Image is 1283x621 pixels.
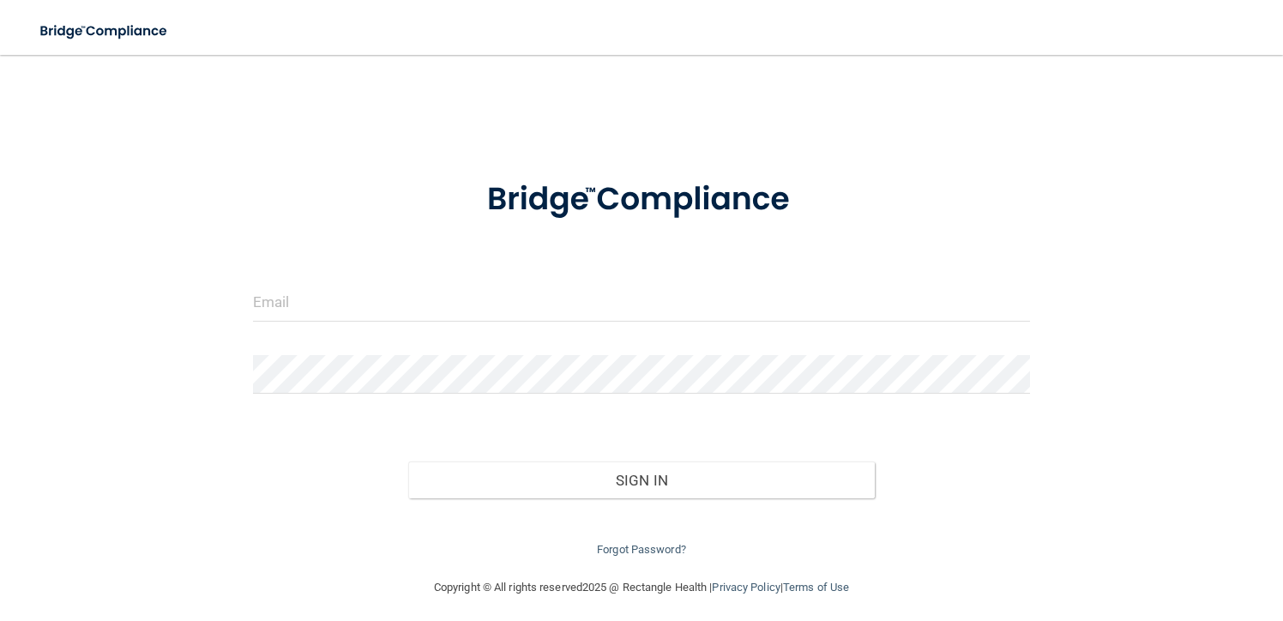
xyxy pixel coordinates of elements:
[26,14,184,49] img: bridge_compliance_login_screen.278c3ca4.svg
[712,581,780,594] a: Privacy Policy
[253,283,1030,322] input: Email
[454,158,829,242] img: bridge_compliance_login_screen.278c3ca4.svg
[408,461,875,499] button: Sign In
[783,581,849,594] a: Terms of Use
[328,560,955,615] div: Copyright © All rights reserved 2025 @ Rectangle Health | |
[597,543,686,556] a: Forgot Password?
